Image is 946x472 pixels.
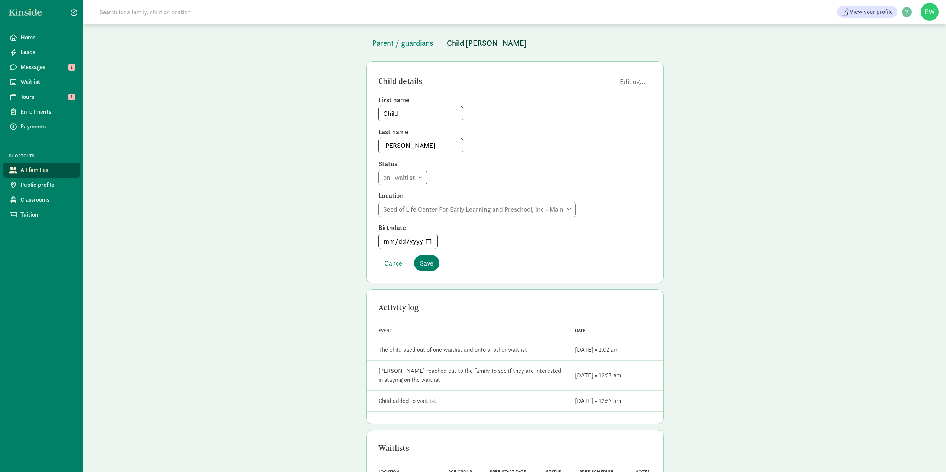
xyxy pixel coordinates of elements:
[95,4,304,19] input: Search for a family, child or location
[378,159,651,168] label: Status
[3,45,80,60] a: Leads
[20,180,74,189] span: Public profile
[3,119,80,134] a: Payments
[420,258,433,268] span: Save
[20,48,74,57] span: Leads
[20,63,74,72] span: Messages
[575,397,621,406] div: [DATE] • 12:57 am
[20,92,74,101] span: Tours
[378,328,392,333] span: Event
[909,436,946,472] iframe: Chat Widget
[378,127,651,136] label: Last name
[837,6,897,18] a: View your profile
[850,7,893,16] span: View your profile
[378,442,651,454] div: Waitlists
[378,95,651,104] label: First name
[366,34,439,52] button: Parent / guardians
[447,37,527,49] span: Child [PERSON_NAME]
[441,39,533,48] a: Child [PERSON_NAME]
[3,178,80,192] a: Public profile
[378,75,614,87] div: Child details
[3,192,80,207] a: Classrooms
[366,39,439,48] a: Parent / guardians
[20,33,74,42] span: Home
[575,345,619,354] div: [DATE] • 1:02 am
[20,122,74,131] span: Payments
[378,302,651,313] div: Activity log
[620,77,645,87] span: Editing...
[3,60,80,75] a: Messages 1
[384,258,404,268] span: Cancel
[378,255,410,271] button: Cancel
[20,107,74,116] span: Enrollments
[378,191,651,200] label: Location
[20,210,74,219] span: Tuition
[441,34,533,52] button: Child [PERSON_NAME]
[3,207,80,222] a: Tuition
[3,75,80,89] a: Waitlist
[3,163,80,178] a: All families
[575,371,621,380] div: [DATE] • 12:57 am
[3,89,80,104] a: Tours 1
[20,78,74,87] span: Waitlist
[614,74,651,89] button: Editing...
[68,94,75,100] span: 1
[378,345,527,354] div: The child aged out of one waitlist and onto another waitlist
[414,255,439,271] button: Save
[372,37,433,49] span: Parent / guardians
[378,397,436,406] div: Child added to waitlist
[68,64,75,71] span: 1
[378,367,563,384] div: [PERSON_NAME] reached out to the family to see if they are interested in staying on the waitlist
[575,328,585,333] span: Date
[3,104,80,119] a: Enrollments
[20,195,74,204] span: Classrooms
[3,30,80,45] a: Home
[378,223,651,232] label: Birthdate
[20,166,74,175] span: All families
